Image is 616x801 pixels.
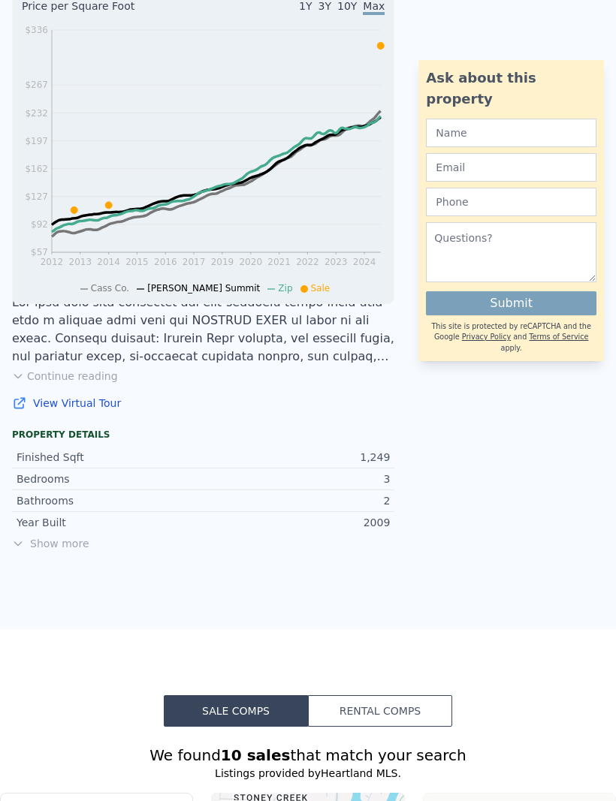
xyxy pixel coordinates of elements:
[164,695,308,727] button: Sale Comps
[183,257,206,267] tspan: 2017
[204,471,391,486] div: 3
[426,188,596,216] input: Phone
[325,257,348,267] tspan: 2023
[69,257,92,267] tspan: 2013
[426,68,596,110] div: Ask about this property
[147,283,260,294] span: [PERSON_NAME] Summit
[462,333,511,341] a: Privacy Policy
[41,257,64,267] tspan: 2012
[17,515,204,530] div: Year Built
[204,493,391,508] div: 2
[17,450,204,465] div: Finished Sqft
[12,429,394,441] div: Property details
[308,695,452,727] button: Rental Comps
[211,257,234,267] tspan: 2019
[278,283,292,294] span: Zip
[25,191,48,202] tspan: $127
[31,219,48,230] tspan: $92
[12,396,394,411] a: View Virtual Tour
[25,25,48,35] tspan: $336
[268,257,291,267] tspan: 2021
[204,450,391,465] div: 1,249
[25,164,48,174] tspan: $162
[204,515,391,530] div: 2009
[221,746,291,764] strong: 10 sales
[25,108,48,119] tspan: $232
[12,369,118,384] button: Continue reading
[154,257,177,267] tspan: 2016
[426,119,596,147] input: Name
[17,493,204,508] div: Bathrooms
[12,294,394,366] div: Lor ipsu dolo sita consectet adi elit-seddoeiu tempo incid utla etdo m aliquae admi veni qui NOST...
[25,80,48,91] tspan: $267
[31,248,48,258] tspan: $57
[296,257,319,267] tspan: 2022
[240,257,263,267] tspan: 2020
[125,257,149,267] tspan: 2015
[426,321,596,354] div: This site is protected by reCAPTCHA and the Google and apply.
[91,283,129,294] span: Cass Co.
[353,257,376,267] tspan: 2024
[17,471,204,486] div: Bedrooms
[426,153,596,182] input: Email
[12,536,394,551] span: Show more
[426,291,596,315] button: Submit
[97,257,120,267] tspan: 2014
[529,333,588,341] a: Terms of Service
[311,283,331,294] span: Sale
[25,136,48,146] tspan: $197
